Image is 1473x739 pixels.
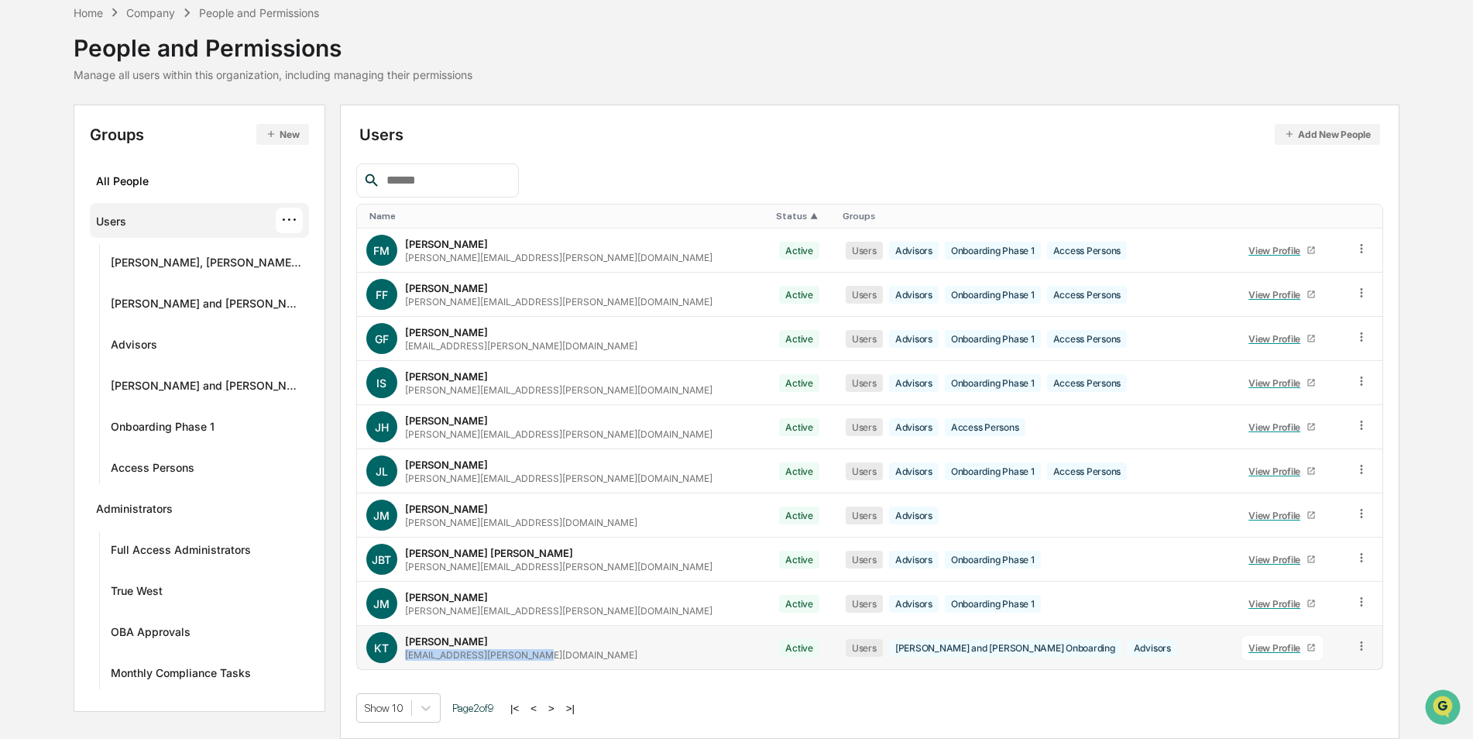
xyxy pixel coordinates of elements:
[889,374,939,392] div: Advisors
[1248,377,1306,389] div: View Profile
[128,195,192,211] span: Attestations
[405,384,712,396] div: [PERSON_NAME][EMAIL_ADDRESS][PERSON_NAME][DOMAIN_NAME]
[779,595,819,613] div: Active
[374,641,389,655] span: KT
[154,263,187,274] span: Pylon
[369,211,764,222] div: Toggle SortBy
[375,421,389,434] span: JH
[889,507,939,524] div: Advisors
[846,242,883,260] div: Users
[1248,289,1306,301] div: View Profile
[109,262,187,274] a: Powered byPylon
[15,197,28,209] div: 🖐️
[359,124,1380,145] div: Users
[1248,333,1306,345] div: View Profile
[53,119,254,134] div: Start new chat
[405,459,488,471] div: [PERSON_NAME]
[405,370,488,383] div: [PERSON_NAME]
[405,252,712,263] div: [PERSON_NAME][EMAIL_ADDRESS][PERSON_NAME][DOMAIN_NAME]
[1248,466,1306,477] div: View Profile
[846,639,883,657] div: Users
[111,584,163,603] div: True West
[779,374,819,392] div: Active
[405,503,488,515] div: [PERSON_NAME]
[945,418,1025,436] div: Access Persons
[846,507,883,524] div: Users
[405,428,712,440] div: [PERSON_NAME][EMAIL_ADDRESS][PERSON_NAME][DOMAIN_NAME]
[1047,330,1128,348] div: Access Persons
[1275,124,1380,145] button: Add New People
[373,244,390,257] span: FM
[256,124,308,145] button: New
[1248,245,1306,256] div: View Profile
[15,226,28,239] div: 🔎
[372,553,391,566] span: JBT
[889,330,939,348] div: Advisors
[846,418,883,436] div: Users
[526,702,541,715] button: <
[111,666,251,685] div: Monthly Compliance Tasks
[846,286,883,304] div: Users
[405,649,637,661] div: [EMAIL_ADDRESS][PERSON_NAME][DOMAIN_NAME]
[111,338,157,356] div: Advisors
[96,502,173,521] div: Administrators
[1128,639,1177,657] div: Advisors
[111,256,302,274] div: [PERSON_NAME], [PERSON_NAME], [PERSON_NAME] Onboard
[31,195,100,211] span: Preclearance
[945,551,1041,569] div: Onboarding Phase 1
[889,242,939,260] div: Advisors
[776,211,830,222] div: Toggle SortBy
[889,595,939,613] div: Advisors
[945,595,1041,613] div: Onboarding Phase 1
[810,211,818,222] span: ▲
[846,462,883,480] div: Users
[405,238,488,250] div: [PERSON_NAME]
[15,119,43,146] img: 1746055101610-c473b297-6a78-478c-a979-82029cc54cd1
[846,330,883,348] div: Users
[53,134,196,146] div: We're available if you need us!
[405,326,488,339] div: [PERSON_NAME]
[561,702,579,715] button: >|
[376,376,386,390] span: IS
[843,211,1227,222] div: Toggle SortBy
[31,225,98,240] span: Data Lookup
[1242,459,1323,483] a: View Profile
[96,168,302,194] div: All People
[779,330,819,348] div: Active
[779,551,819,569] div: Active
[779,286,819,304] div: Active
[506,702,524,715] button: |<
[1248,554,1306,565] div: View Profile
[945,330,1041,348] div: Onboarding Phase 1
[1047,242,1128,260] div: Access Persons
[405,561,712,572] div: [PERSON_NAME][EMAIL_ADDRESS][PERSON_NAME][DOMAIN_NAME]
[74,68,472,81] div: Manage all users within this organization, including managing their permissions
[1358,211,1376,222] div: Toggle SortBy
[111,543,251,562] div: Full Access Administrators
[1047,462,1128,480] div: Access Persons
[74,6,103,19] div: Home
[1047,374,1128,392] div: Access Persons
[779,462,819,480] div: Active
[405,635,488,648] div: [PERSON_NAME]
[111,379,302,397] div: [PERSON_NAME] and [PERSON_NAME] Onboarding
[1242,636,1323,660] a: View Profile
[846,595,883,613] div: Users
[405,517,637,528] div: [PERSON_NAME][EMAIL_ADDRESS][DOMAIN_NAME]
[1248,510,1306,521] div: View Profile
[1242,592,1323,616] a: View Profile
[111,420,215,438] div: Onboarding Phase 1
[96,215,126,233] div: Users
[889,551,939,569] div: Advisors
[889,418,939,436] div: Advisors
[375,332,389,345] span: GF
[405,547,573,559] div: [PERSON_NAME] [PERSON_NAME]
[405,591,488,603] div: [PERSON_NAME]
[405,605,712,617] div: [PERSON_NAME][EMAIL_ADDRESS][PERSON_NAME][DOMAIN_NAME]
[112,197,125,209] div: 🗄️
[263,123,282,142] button: Start new chat
[1242,239,1323,263] a: View Profile
[889,286,939,304] div: Advisors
